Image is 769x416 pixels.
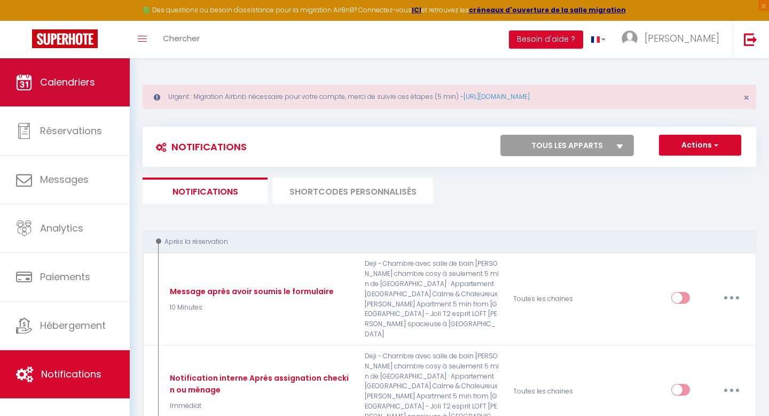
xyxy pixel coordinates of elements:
div: Après la réservation [153,237,735,247]
button: Close [743,93,749,103]
span: Chercher [163,33,200,44]
span: Paiements [40,270,90,283]
span: [PERSON_NAME] [645,32,719,45]
p: 10 Minutes [167,303,334,313]
p: Immédiat [167,401,351,411]
span: Notifications [41,367,101,381]
li: SHORTCODES PERSONNALISÉS [273,178,433,204]
span: Hébergement [40,319,106,332]
a: créneaux d'ouverture de la salle migration [469,5,626,14]
button: Besoin d'aide ? [509,30,583,49]
li: Notifications [143,178,268,204]
button: Ouvrir le widget de chat LiveChat [9,4,41,36]
span: Messages [40,173,89,186]
h3: Notifications [151,135,247,159]
img: ... [622,30,638,47]
span: Réservations [40,124,102,137]
span: Analytics [40,221,83,235]
a: ICI [412,5,421,14]
div: Notification interne Après assignation checkin ou ménage [167,372,351,396]
a: Chercher [155,21,208,58]
a: [URL][DOMAIN_NAME] [464,92,530,101]
button: Actions [659,135,741,156]
img: Super Booking [32,29,98,48]
p: Deji - Chambre avec salle de bain [PERSON_NAME] chambre cosy à seulement 5 min de [GEOGRAPHIC_DAT... [358,259,506,340]
a: ... [PERSON_NAME] [614,21,733,58]
span: Calendriers [40,75,95,89]
span: × [743,91,749,104]
img: logout [744,33,757,46]
div: Message après avoir soumis le formulaire [167,286,334,297]
div: Toutes les chaines [506,259,605,340]
div: Urgent : Migration Airbnb nécessaire pour votre compte, merci de suivre ces étapes (5 min) - [143,84,756,109]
